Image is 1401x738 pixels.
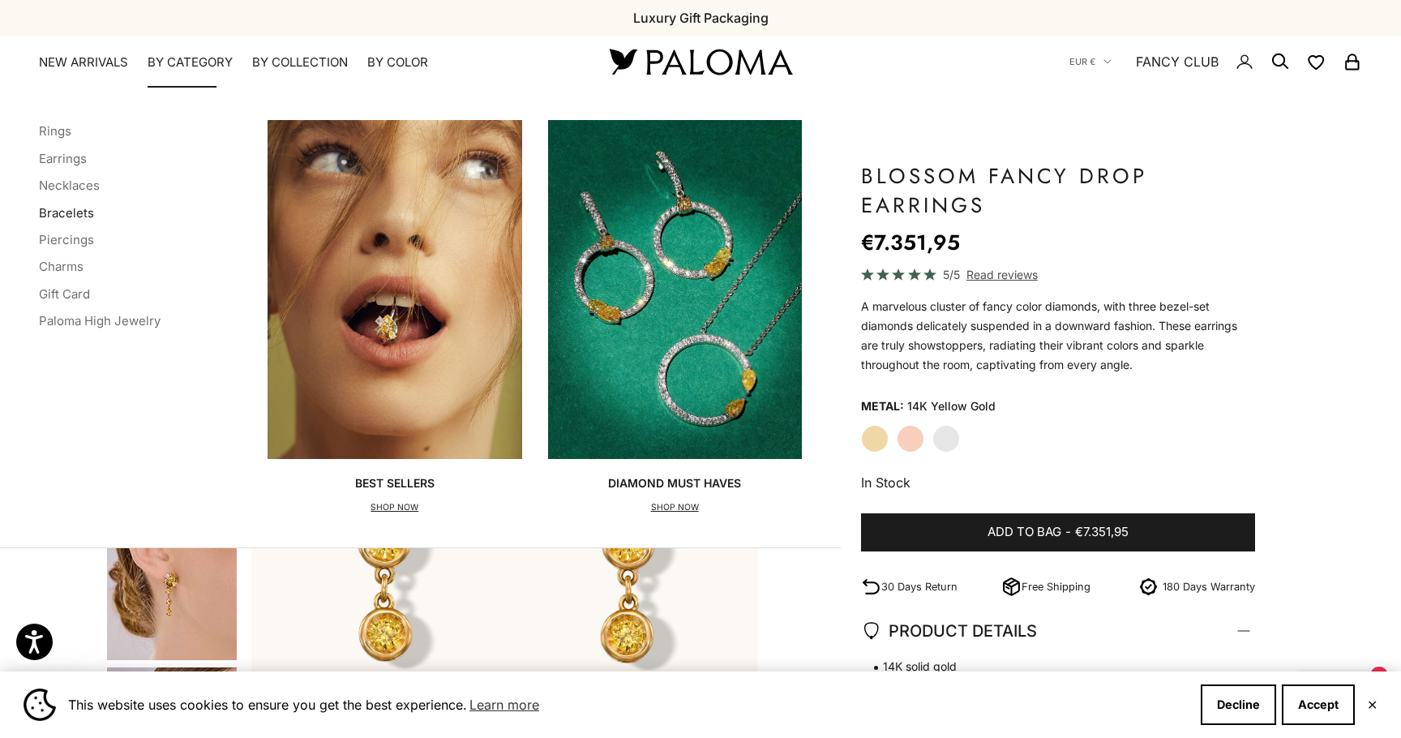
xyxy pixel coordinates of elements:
button: EUR € [1069,54,1112,69]
a: Necklaces [39,178,100,193]
span: EUR € [1069,54,1095,69]
p: Best Sellers [355,475,435,491]
a: FANCY CLUB [1136,51,1219,72]
summary: PRODUCT DETAILS [861,601,1255,661]
p: SHOP NOW [355,500,435,516]
img: #YellowGold #WhiteGold #RoseGold [107,500,237,660]
p: Diamond Must Haves [608,475,741,491]
nav: Primary navigation [39,54,571,71]
variant-option-value: 14K Yellow Gold [907,394,996,418]
img: Cookie banner [24,689,56,721]
legend: Metal: [861,394,904,418]
span: Read reviews [966,265,1038,284]
button: Go to item 5 [105,498,238,662]
p: SHOP NOW [608,500,741,516]
span: 5/5 [943,265,960,284]
p: 30 Days Return [881,578,958,595]
a: Rings [39,123,71,139]
button: Add to bag-€7.351,95 [861,513,1255,552]
a: 5/5 Read reviews [861,265,1255,284]
p: 180 Days Warranty [1163,578,1255,595]
summary: By Category [148,54,233,71]
a: Piercings [39,232,94,247]
h1: Blossom Fancy Drop Earrings [861,161,1255,220]
a: Earrings [39,151,87,166]
p: Free Shipping [1022,578,1090,595]
a: Paloma High Jewelry [39,313,161,328]
p: In Stock [861,472,1255,493]
button: Accept [1282,684,1355,725]
a: Learn more [467,693,542,717]
p: Luxury Gift Packaging [633,7,769,28]
a: Best SellersSHOP NOW [268,120,521,515]
a: NEW ARRIVALS [39,54,128,71]
span: €7.351,95 [1075,522,1129,543]
sale-price: €7.351,95 [861,226,960,259]
a: Gift Card [39,286,90,302]
nav: Secondary navigation [1069,36,1362,88]
button: Decline [1201,684,1276,725]
button: Close [1367,700,1377,710]
a: Diamond Must HavesSHOP NOW [548,120,802,515]
span: Add to bag [988,522,1061,543]
span: This website uses cookies to ensure you get the best experience. [68,693,1188,717]
a: Charms [39,259,84,274]
span: 14K solid gold [861,658,1239,676]
a: Bracelets [39,205,94,221]
p: A marvelous cluster of fancy color diamonds, with three bezel-set diamonds delicately suspended i... [861,297,1255,375]
span: PRODUCT DETAILS [861,617,1037,645]
summary: By Color [367,54,428,71]
summary: By Collection [252,54,348,71]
